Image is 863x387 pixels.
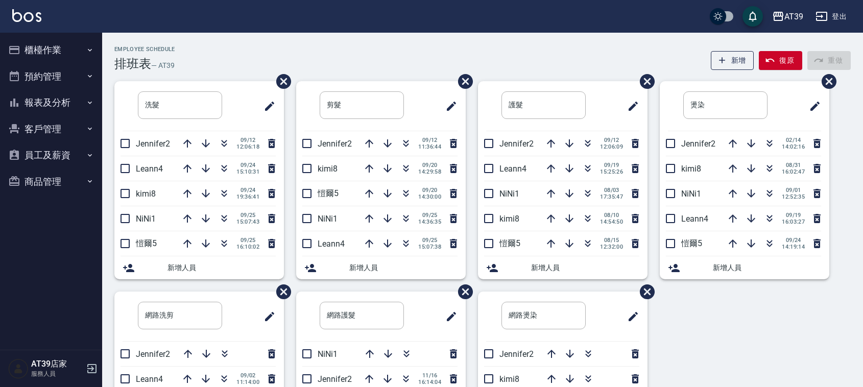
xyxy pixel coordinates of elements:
h6: — AT39 [151,60,175,71]
span: Jennifer2 [499,139,534,149]
span: 09/25 [236,237,259,244]
button: 登出 [811,7,851,26]
div: 新增人員 [478,256,648,279]
span: 修改班表的標題 [439,304,458,329]
span: 12:06:18 [236,143,259,150]
span: 新增人員 [167,262,276,273]
span: 11/16 [418,372,441,379]
span: 14:19:14 [782,244,805,250]
input: 排版標題 [501,302,586,329]
span: 09/25 [236,212,259,219]
span: NiNi1 [681,189,701,199]
span: 02/14 [782,137,805,143]
span: 14:54:50 [600,219,623,225]
span: 修改班表的標題 [803,94,821,118]
span: 17:35:47 [600,194,623,200]
span: 09/20 [418,162,441,168]
span: 12:32:00 [600,244,623,250]
span: 09/12 [236,137,259,143]
p: 服務人員 [31,369,83,378]
span: 14:02:16 [782,143,805,150]
span: Jennifer2 [499,349,534,359]
span: 08/15 [600,237,623,244]
span: 12:06:09 [600,143,623,150]
span: 09/24 [236,187,259,194]
span: 09/01 [782,187,805,194]
span: kimi8 [136,189,156,199]
span: 新增人員 [349,262,458,273]
input: 排版標題 [683,91,768,119]
button: 新增 [711,51,754,70]
button: 報表及分析 [4,89,98,116]
button: 預約管理 [4,63,98,90]
span: 09/25 [418,237,441,244]
h3: 排班表 [114,57,151,71]
span: 11:14:00 [236,379,259,385]
span: kimi8 [499,214,519,224]
span: 15:10:31 [236,168,259,175]
input: 排版標題 [501,91,586,119]
button: 客戶管理 [4,116,98,142]
span: 19:36:41 [236,194,259,200]
span: 08/31 [782,162,805,168]
span: NiNi1 [499,189,519,199]
span: 09/12 [600,137,623,143]
h2: Employee Schedule [114,46,175,53]
span: 刪除班表 [269,66,293,96]
span: 09/25 [418,212,441,219]
span: 15:25:26 [600,168,623,175]
span: Jennifer2 [136,139,170,149]
span: 刪除班表 [632,277,656,307]
span: 刪除班表 [632,66,656,96]
span: 新增人員 [713,262,821,273]
span: 修改班表的標題 [439,94,458,118]
span: NiNi1 [318,349,338,359]
span: kimi8 [499,374,519,384]
span: kimi8 [681,164,701,174]
span: 刪除班表 [450,66,474,96]
span: 修改班表的標題 [621,304,639,329]
span: 刪除班表 [269,277,293,307]
span: 刪除班表 [814,66,838,96]
span: Jennifer2 [136,349,170,359]
span: 修改班表的標題 [621,94,639,118]
button: 商品管理 [4,168,98,195]
span: kimi8 [318,164,338,174]
span: 09/19 [782,212,805,219]
span: 新增人員 [531,262,639,273]
span: 16:14:04 [418,379,441,385]
span: 08/10 [600,212,623,219]
span: 16:10:02 [236,244,259,250]
span: 愷爾5 [681,238,702,248]
img: Person [8,358,29,379]
span: 09/19 [600,162,623,168]
span: NiNi1 [318,214,338,224]
span: Jennifer2 [318,139,352,149]
span: Jennifer2 [318,374,352,384]
span: Jennifer2 [681,139,715,149]
span: 09/20 [418,187,441,194]
span: NiNi1 [136,214,156,224]
span: Leann4 [681,214,708,224]
span: 16:02:47 [782,168,805,175]
span: Leann4 [318,239,345,249]
span: 刪除班表 [450,277,474,307]
span: 09/02 [236,372,259,379]
input: 排版標題 [320,91,404,119]
button: AT39 [768,6,807,27]
span: 愷爾5 [136,238,157,248]
span: 14:29:58 [418,168,441,175]
span: Leann4 [499,164,526,174]
span: 11:36:44 [418,143,441,150]
span: 09/24 [782,237,805,244]
input: 排版標題 [138,91,222,119]
span: 09/24 [236,162,259,168]
span: 16:03:27 [782,219,805,225]
div: 新增人員 [296,256,466,279]
button: 櫃檯作業 [4,37,98,63]
span: 12:52:35 [782,194,805,200]
span: Leann4 [136,374,163,384]
span: 15:07:43 [236,219,259,225]
span: 修改班表的標題 [257,304,276,329]
div: 新增人員 [114,256,284,279]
